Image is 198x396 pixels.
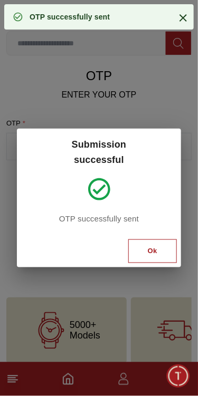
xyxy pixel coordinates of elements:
button: Ok [128,239,177,263]
div: OTP successfully sent [45,213,153,225]
div: Ok [148,245,157,257]
div: OTP successfully sent [30,12,110,22]
div: Chat Widget [167,365,190,388]
div: Submission successful [45,137,153,168]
